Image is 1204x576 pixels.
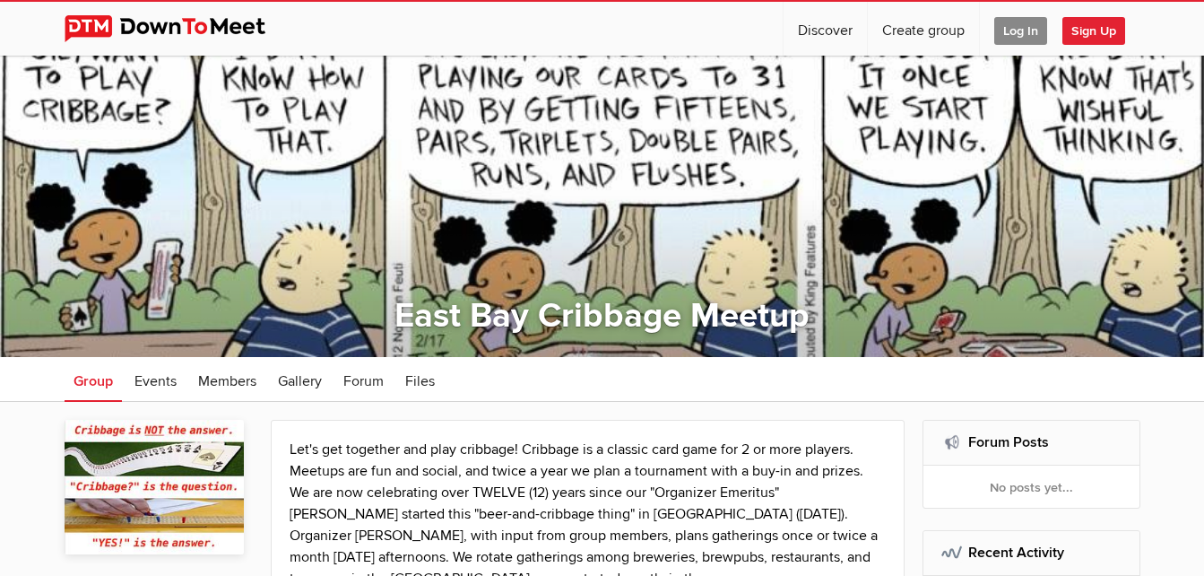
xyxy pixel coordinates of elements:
[868,2,979,56] a: Create group
[994,17,1047,45] span: Log In
[126,357,186,402] a: Events
[334,357,393,402] a: Forum
[134,372,177,390] span: Events
[1062,2,1139,56] a: Sign Up
[65,357,122,402] a: Group
[1062,17,1125,45] span: Sign Up
[74,372,113,390] span: Group
[198,372,256,390] span: Members
[968,433,1049,451] a: Forum Posts
[396,357,444,402] a: Files
[269,357,331,402] a: Gallery
[189,357,265,402] a: Members
[980,2,1061,56] a: Log In
[941,531,1122,574] h2: Recent Activity
[784,2,867,56] a: Discover
[923,466,1139,509] div: No posts yet...
[343,372,384,390] span: Forum
[65,420,244,554] img: East Bay Cribbage Meetup
[65,15,293,42] img: DownToMeet
[278,372,322,390] span: Gallery
[405,372,435,390] span: Files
